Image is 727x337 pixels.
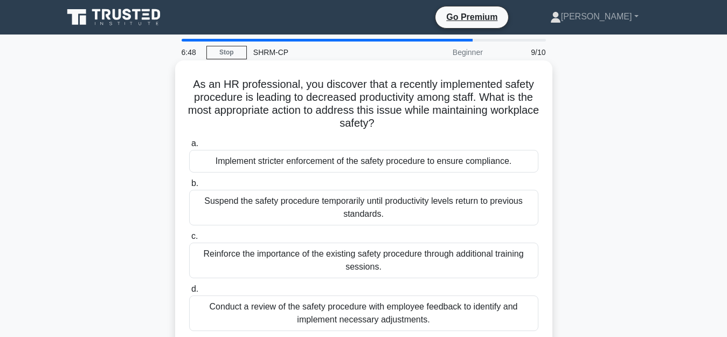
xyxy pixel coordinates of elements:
h5: As an HR professional, you discover that a recently implemented safety procedure is leading to de... [188,78,539,130]
span: d. [191,284,198,293]
div: 9/10 [489,42,552,63]
a: Go Premium [440,10,504,24]
div: SHRM-CP [247,42,395,63]
span: a. [191,139,198,148]
div: Implement stricter enforcement of the safety procedure to ensure compliance. [189,150,538,173]
span: c. [191,231,198,240]
span: b. [191,178,198,188]
a: Stop [206,46,247,59]
div: Beginner [395,42,489,63]
div: Conduct a review of the safety procedure with employee feedback to identify and implement necessa... [189,295,538,331]
div: Reinforce the importance of the existing safety procedure through additional training sessions. [189,243,538,278]
div: 6:48 [175,42,206,63]
div: Suspend the safety procedure temporarily until productivity levels return to previous standards. [189,190,538,225]
a: [PERSON_NAME] [524,6,664,27]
